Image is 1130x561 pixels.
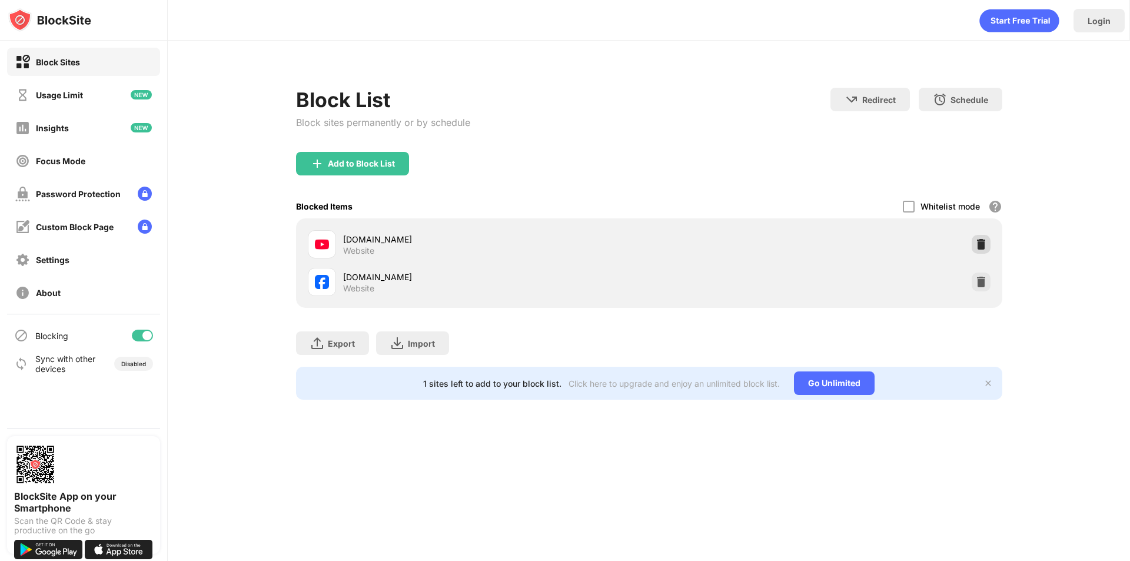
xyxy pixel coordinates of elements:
div: 1 sites left to add to your block list. [423,379,561,389]
div: Add to Block List [328,159,395,168]
div: animation [979,9,1059,32]
div: Sync with other devices [35,354,96,374]
div: Schedule [950,95,988,105]
div: Usage Limit [36,90,83,100]
div: Custom Block Page [36,222,114,232]
div: BlockSite App on your Smartphone [14,490,153,514]
div: Block List [296,88,470,112]
img: options-page-qr-code.png [14,443,56,486]
img: new-icon.svg [131,90,152,99]
img: logo-blocksite.svg [8,8,91,32]
img: time-usage-off.svg [15,88,30,102]
div: Settings [36,255,69,265]
div: Scan the QR Code & stay productive on the go [14,516,153,535]
img: favicons [315,237,329,251]
div: Redirect [862,95,896,105]
img: get-it-on-google-play.svg [14,540,82,559]
img: lock-menu.svg [138,220,152,234]
div: Whitelist mode [920,201,980,211]
img: favicons [315,275,329,289]
div: Go Unlimited [794,371,875,395]
div: Blocking [35,331,68,341]
div: Focus Mode [36,156,85,166]
img: focus-off.svg [15,154,30,168]
img: about-off.svg [15,286,30,300]
img: insights-off.svg [15,121,30,135]
img: blocking-icon.svg [14,328,28,343]
div: Disabled [121,360,146,367]
div: Insights [36,123,69,133]
img: password-protection-off.svg [15,187,30,201]
div: Click here to upgrade and enjoy an unlimited block list. [569,379,780,389]
div: Import [408,338,435,348]
img: new-icon.svg [131,123,152,132]
div: Website [343,245,374,256]
img: lock-menu.svg [138,187,152,201]
img: sync-icon.svg [14,357,28,371]
img: x-button.svg [983,379,993,388]
div: [DOMAIN_NAME] [343,271,649,283]
div: Password Protection [36,189,121,199]
div: Block sites permanently or by schedule [296,117,470,128]
div: Export [328,338,355,348]
div: [DOMAIN_NAME] [343,233,649,245]
div: About [36,288,61,298]
div: Website [343,283,374,294]
img: customize-block-page-off.svg [15,220,30,234]
div: Block Sites [36,57,80,67]
img: block-on.svg [15,55,30,69]
img: download-on-the-app-store.svg [85,540,153,559]
div: Blocked Items [296,201,353,211]
div: Login [1088,16,1111,26]
img: settings-off.svg [15,253,30,267]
